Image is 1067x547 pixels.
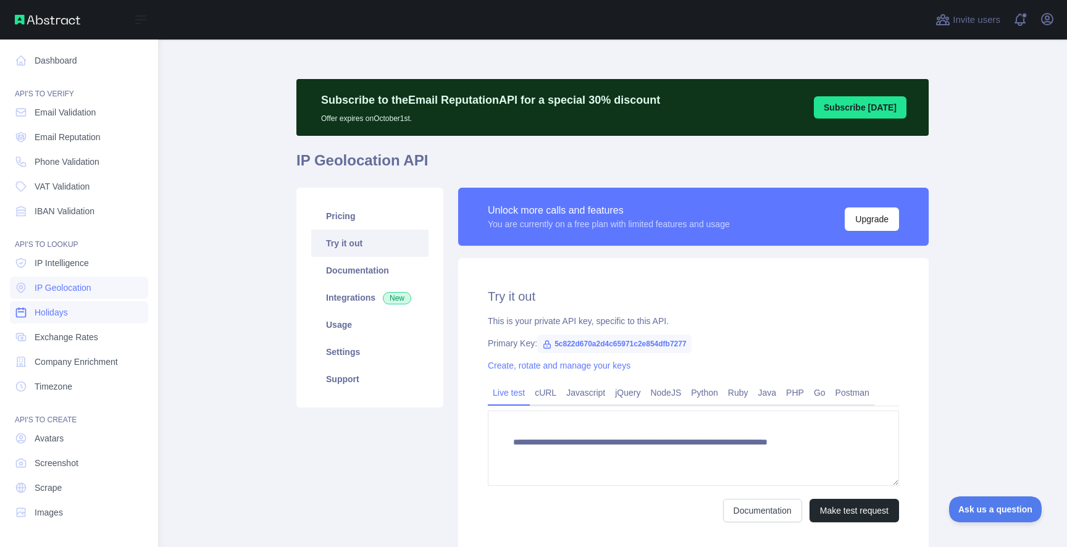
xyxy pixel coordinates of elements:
[311,338,429,365] a: Settings
[10,375,148,398] a: Timezone
[321,109,660,123] p: Offer expires on October 1st.
[488,288,899,305] h2: Try it out
[15,15,80,25] img: Abstract API
[10,175,148,198] a: VAT Validation
[10,351,148,373] a: Company Enrichment
[810,499,899,522] button: Make test request
[953,13,1000,27] span: Invite users
[10,74,148,99] div: API'S TO VERIFY
[488,337,899,349] div: Primary Key:
[35,180,90,193] span: VAT Validation
[831,383,874,403] a: Postman
[10,151,148,173] a: Phone Validation
[488,315,899,327] div: This is your private API key, specific to this API.
[723,383,753,403] a: Ruby
[35,131,101,143] span: Email Reputation
[383,292,411,304] span: New
[35,356,118,368] span: Company Enrichment
[561,383,610,403] a: Javascript
[35,331,98,343] span: Exchange Rates
[296,151,929,180] h1: IP Geolocation API
[35,380,72,393] span: Timezone
[35,306,68,319] span: Holidays
[814,96,906,119] button: Subscribe [DATE]
[311,203,429,230] a: Pricing
[488,203,730,218] div: Unlock more calls and features
[10,301,148,324] a: Holidays
[311,257,429,284] a: Documentation
[10,452,148,474] a: Screenshot
[686,383,723,403] a: Python
[488,383,530,403] a: Live test
[311,365,429,393] a: Support
[35,457,78,469] span: Screenshot
[845,207,899,231] button: Upgrade
[35,257,89,269] span: IP Intelligence
[10,101,148,123] a: Email Validation
[35,432,64,445] span: Avatars
[10,200,148,222] a: IBAN Validation
[35,106,96,119] span: Email Validation
[10,427,148,449] a: Avatars
[530,383,561,403] a: cURL
[645,383,686,403] a: NodeJS
[311,230,429,257] a: Try it out
[488,218,730,230] div: You are currently on a free plan with limited features and usage
[35,205,94,217] span: IBAN Validation
[781,383,809,403] a: PHP
[488,361,630,370] a: Create, rotate and manage your keys
[10,252,148,274] a: IP Intelligence
[10,126,148,148] a: Email Reputation
[10,477,148,499] a: Scrape
[809,383,831,403] a: Go
[35,282,91,294] span: IP Geolocation
[537,335,692,353] span: 5c822d670a2d4c65971c2e854dfb7277
[753,383,782,403] a: Java
[311,311,429,338] a: Usage
[10,501,148,524] a: Images
[949,496,1042,522] iframe: Toggle Customer Support
[10,49,148,72] a: Dashboard
[10,400,148,425] div: API'S TO CREATE
[10,326,148,348] a: Exchange Rates
[10,277,148,299] a: IP Geolocation
[35,482,62,494] span: Scrape
[35,506,63,519] span: Images
[311,284,429,311] a: Integrations New
[610,383,645,403] a: jQuery
[321,91,660,109] p: Subscribe to the Email Reputation API for a special 30 % discount
[723,499,802,522] a: Documentation
[933,10,1003,30] button: Invite users
[10,225,148,249] div: API'S TO LOOKUP
[35,156,99,168] span: Phone Validation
